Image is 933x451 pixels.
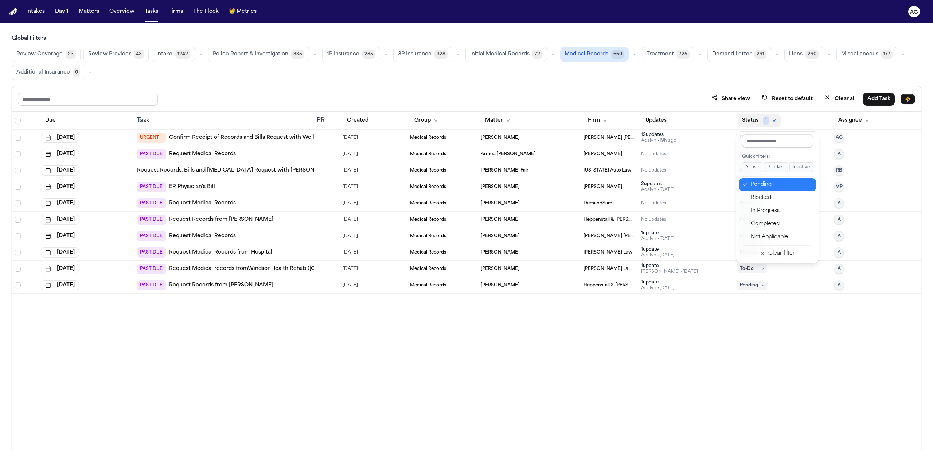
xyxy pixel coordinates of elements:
button: Inactive [789,162,813,172]
div: Completed [751,220,812,228]
div: In Progress [751,207,812,215]
button: Status1 [738,114,781,127]
div: Pending [751,180,812,189]
div: Blocked [751,193,812,202]
div: Quick filters: [742,154,813,160]
div: Not Applicable [751,233,812,242]
button: Active [742,162,762,172]
button: Blocked [764,162,788,172]
div: Clear filter [768,249,795,258]
div: Status1 [736,132,819,263]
